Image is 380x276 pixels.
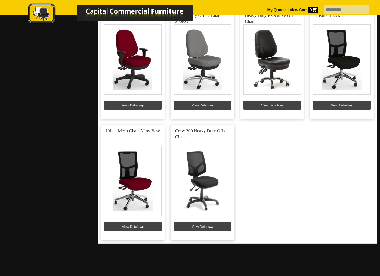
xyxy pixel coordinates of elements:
[267,8,287,12] a: My Quotes
[289,8,318,12] a: View Cart0
[11,3,222,25] img: Capital Commercial Furniture Logo
[11,3,222,27] a: Capital Commercial Furniture Logo
[308,7,318,13] span: 0
[290,8,318,12] strong: View Cart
